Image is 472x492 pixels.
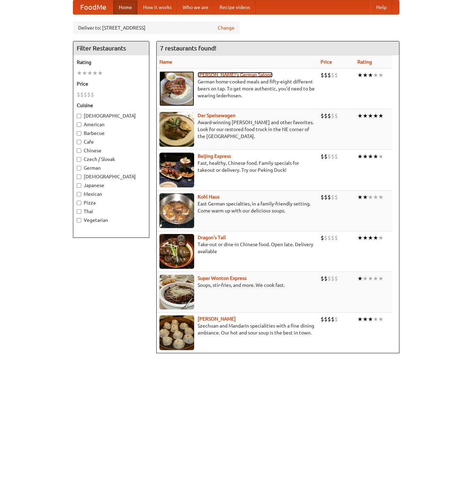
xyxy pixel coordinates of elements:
input: [DEMOGRAPHIC_DATA] [77,175,81,179]
li: $ [331,71,334,79]
a: Rating [357,59,372,65]
li: ★ [357,275,363,282]
li: $ [77,91,80,98]
li: ★ [378,275,383,282]
a: Kohl Haus [198,194,220,200]
div: Deliver to: [STREET_ADDRESS] [73,22,240,34]
li: $ [324,193,328,201]
img: kohlhaus.jpg [159,193,194,228]
li: ★ [77,69,82,77]
p: Award-winning [PERSON_NAME] and other favorites. Look for our restored food truck in the NE corne... [159,119,315,140]
a: [PERSON_NAME] [198,316,236,322]
li: $ [324,71,328,79]
li: $ [324,275,328,282]
ng-pluralize: 7 restaurants found! [160,45,216,51]
b: Beijing Express [198,153,231,159]
label: Mexican [77,191,146,197]
li: ★ [357,112,363,120]
label: American [77,121,146,128]
li: $ [334,315,338,323]
input: Japanese [77,183,81,188]
p: Szechuan and Mandarin specialities with a fine dining ambiance. Our hot and sour soup is the best... [159,322,315,336]
h5: Rating [77,59,146,66]
li: ★ [378,112,383,120]
img: shandong.jpg [159,315,194,350]
li: ★ [368,112,373,120]
a: Name [159,59,172,65]
li: ★ [368,315,373,323]
li: $ [328,275,331,282]
label: Chinese [77,147,146,154]
h5: Price [77,80,146,87]
label: Thai [77,208,146,215]
li: $ [80,91,84,98]
li: $ [328,234,331,242]
a: [PERSON_NAME]'s German Saloon [198,72,273,78]
img: beijing.jpg [159,153,194,187]
li: ★ [363,153,368,160]
li: ★ [378,234,383,242]
li: ★ [368,71,373,79]
li: ★ [373,112,378,120]
li: $ [328,193,331,201]
li: ★ [98,69,103,77]
img: dragon.jpg [159,234,194,269]
input: Czech / Slovak [77,157,81,162]
li: $ [321,234,324,242]
li: ★ [373,153,378,160]
li: $ [331,153,334,160]
li: ★ [357,71,363,79]
li: ★ [363,71,368,79]
label: [DEMOGRAPHIC_DATA] [77,112,146,119]
input: [DEMOGRAPHIC_DATA] [77,114,81,118]
b: Der Speisewagen [198,113,235,118]
li: $ [331,275,334,282]
p: Soups, stir-fries, and more. We cook fast. [159,282,315,289]
a: Change [218,24,234,31]
h5: Cuisine [77,102,146,109]
li: ★ [373,234,378,242]
b: Dragon's Tail [198,235,226,240]
li: $ [334,193,338,201]
label: Vegetarian [77,217,146,224]
p: German home-cooked meals and fifty-eight different beers on tap. To get more authentic, you'd nee... [159,78,315,99]
li: ★ [368,234,373,242]
li: $ [334,275,338,282]
li: ★ [87,69,92,77]
li: ★ [368,193,373,201]
p: Take-out or dine-in Chinese food. Open late. Delivery available [159,241,315,255]
input: American [77,122,81,127]
input: German [77,166,81,170]
input: Cafe [77,140,81,144]
input: Vegetarian [77,218,81,223]
li: $ [87,91,91,98]
label: German [77,164,146,171]
li: $ [321,112,324,120]
li: ★ [363,193,368,201]
li: $ [328,71,331,79]
a: Who we are [177,0,214,14]
input: Barbecue [77,131,81,136]
a: Home [113,0,138,14]
li: ★ [363,234,368,242]
li: ★ [357,193,363,201]
li: ★ [357,315,363,323]
a: Price [321,59,332,65]
img: superwonton.jpg [159,275,194,309]
input: Chinese [77,148,81,153]
li: ★ [363,112,368,120]
a: How it works [138,0,177,14]
input: Pizza [77,201,81,205]
li: $ [331,112,334,120]
p: East German specialties, in a family-friendly setting. Come warm up with our delicious soups. [159,200,315,214]
input: Mexican [77,192,81,196]
li: $ [324,234,328,242]
a: Recipe videos [214,0,256,14]
li: ★ [373,71,378,79]
li: $ [328,153,331,160]
li: $ [334,71,338,79]
li: $ [321,71,324,79]
li: ★ [92,69,98,77]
